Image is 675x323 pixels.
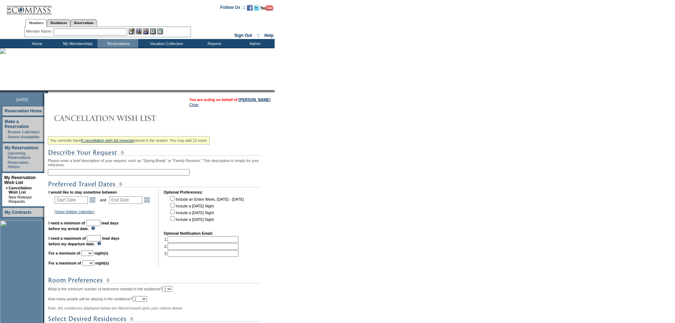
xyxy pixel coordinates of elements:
td: · [6,160,7,169]
td: Follow Us :: [220,4,246,13]
a: Search Availability [8,135,39,139]
img: View [136,28,142,34]
td: Include an Entire Week, [DATE] - [DATE] Include a [DATE] Night Include a [DATE] Night Include a [... [169,195,244,226]
a: My Reservations [5,145,38,150]
div: You currently have stored in the system. You may add 22 more. [48,136,210,145]
img: Subscribe to our YouTube Channel [260,5,273,11]
a: Members [26,19,47,27]
td: Reports [193,39,234,48]
td: 1. [164,236,238,243]
a: 8 cancellation wish list requests [81,138,134,143]
a: Become our fan on Facebook [247,7,253,11]
a: (show holiday calendar) [55,210,95,214]
span: :: [257,33,260,38]
div: Member Name: [26,28,54,34]
a: Make a Reservation [5,119,29,129]
img: Reservations [150,28,156,34]
td: Admin [234,39,275,48]
img: b_calculator.gif [157,28,163,34]
td: · [6,130,7,134]
img: Become our fan on Facebook [247,5,253,11]
a: Help [264,33,274,38]
img: Impersonate [143,28,149,34]
input: Date format: M/D/Y. Shortcut keys: [T] for Today. [UP] or [.] for Next Day. [DOWN] or [,] for Pre... [55,196,88,204]
b: lead days before my arrival date. [49,221,119,231]
img: promoShadowLeftCorner.gif [45,90,48,93]
span: Note: the residences displayed below are filtered based upon your criteria above [48,306,182,310]
img: questionMark_lightBlue.gif [97,241,101,245]
input: Date format: M/D/Y. Shortcut keys: [T] for Today. [UP] or [.] for Next Day. [DOWN] or [,] for Pre... [109,196,142,204]
b: I need a minimum of [49,221,85,225]
span: You are acting on behalf of: [189,98,270,102]
b: I would like to stay sometime between [49,190,117,194]
b: night(s) [94,251,108,255]
a: Residences [47,19,71,27]
td: Home [16,39,57,48]
a: Follow us on Twitter [254,7,259,11]
b: I need a maximum of [49,236,86,240]
b: For a minimum of [49,251,80,255]
b: Optional Preferences: [164,190,203,194]
img: b_edit.gif [129,28,135,34]
b: lead days before my departure date. [49,236,119,246]
td: · [6,195,8,204]
a: [PERSON_NAME] [239,98,270,102]
a: Subscribe to our YouTube Channel [260,7,273,11]
td: and [99,195,107,205]
a: My Reservation Wish List [4,175,36,185]
td: Reservations [97,39,138,48]
a: Clear [189,102,198,107]
b: Optional Notification Email: [164,231,213,235]
b: » [6,186,8,190]
a: Cancellation Wish List [9,186,32,194]
a: New Release Requests [9,195,32,204]
a: Browse Calendars [8,130,40,134]
img: blank.gif [48,90,49,93]
b: night(s) [95,261,109,265]
td: · [6,151,7,160]
a: Upcoming Reservations [8,151,30,160]
a: Sign Out [234,33,252,38]
img: subTtlRoomPreferences.gif [48,276,260,285]
b: For a maximum of [49,261,81,265]
a: Reservation History [8,160,29,169]
td: 3. [164,250,238,257]
img: Follow us on Twitter [254,5,259,11]
td: · [6,135,7,139]
a: My Contracts [5,210,32,215]
img: Cancellation Wish List [48,111,190,125]
a: Open the calendar popup. [143,196,151,204]
a: Open the calendar popup. [89,196,96,204]
a: Reservation Home [5,108,42,113]
img: questionMark_lightBlue.gif [91,226,95,230]
a: Reservations [71,19,97,27]
td: 2. [164,243,238,250]
span: [DATE] [16,98,28,102]
td: My Memberships [57,39,97,48]
td: Vacation Collection [138,39,193,48]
